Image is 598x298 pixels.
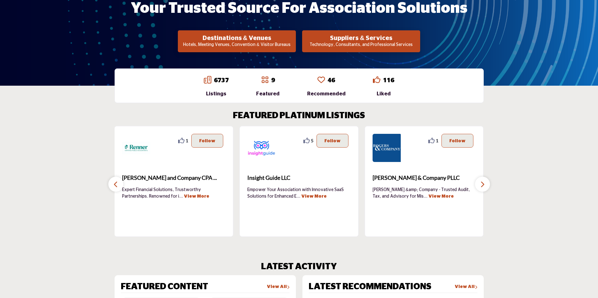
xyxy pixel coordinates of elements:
button: Follow [191,134,223,148]
span: 5 [311,137,313,144]
div: Recommended [307,90,346,98]
a: View More [428,194,454,199]
p: Follow [324,137,341,144]
a: [PERSON_NAME] and Company CPA ... [122,169,225,186]
b: Renner and Company CPA PC [122,169,225,186]
b: Rogers & Company PLLC [373,169,476,186]
span: [PERSON_NAME] and Company CPA ... [122,174,225,182]
p: Empower Your Association with Innovative SaaS Solutions for Enhanced E [247,187,351,199]
span: 1 [436,137,438,144]
span: 1 [186,137,188,144]
p: Follow [449,137,466,144]
img: Rogers & Company PLLC [373,134,401,162]
a: View More [184,194,209,199]
h2: Destinations & Venues [180,34,294,42]
h2: FEATURED CONTENT [121,282,208,292]
p: Technology, Consultants, and Professional Services [304,42,418,48]
p: Follow [199,137,215,144]
i: Go to Liked [373,76,380,83]
button: Follow [441,134,473,148]
h2: Suppliers & Services [304,34,418,42]
p: Hotels, Meeting Venues, Convention & Visitor Bureaus [180,42,294,48]
a: 6737 [214,77,229,83]
a: 46 [327,77,335,83]
h2: FEATURED PLATINUM LISTINGS [233,111,365,121]
p: Expert Financial Solutions, Trustworthy Partnerships. Renowned for i [122,187,225,199]
a: [PERSON_NAME] & Company PLLC [373,169,476,186]
span: ... [424,194,427,199]
a: Go to Featured [261,76,269,85]
p: [PERSON_NAME] &amp; Company - Trusted Audit, Tax, and Advisory for Mis [373,187,476,199]
button: Follow [317,134,348,148]
a: View More [301,194,327,199]
div: Liked [373,90,394,98]
span: ... [179,194,183,199]
div: Featured [256,90,280,98]
span: Insight Guide LLC [247,174,351,182]
h2: LATEST ACTIVITY [261,262,337,272]
div: Listings [204,90,229,98]
a: Go to Recommended [317,76,325,85]
a: Insight Guide LLC [247,169,351,186]
a: View All [455,284,477,290]
span: [PERSON_NAME] & Company PLLC [373,174,476,182]
a: 9 [271,77,275,83]
a: 116 [383,77,394,83]
h2: LATEST RECOMMENDATIONS [309,282,431,292]
span: ... [296,194,300,199]
img: Insight Guide LLC [247,134,276,162]
button: Suppliers & Services Technology, Consultants, and Professional Services [302,30,420,52]
a: View All [267,284,290,290]
button: Destinations & Venues Hotels, Meeting Venues, Convention & Visitor Bureaus [178,30,296,52]
img: Renner and Company CPA PC [122,134,150,162]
